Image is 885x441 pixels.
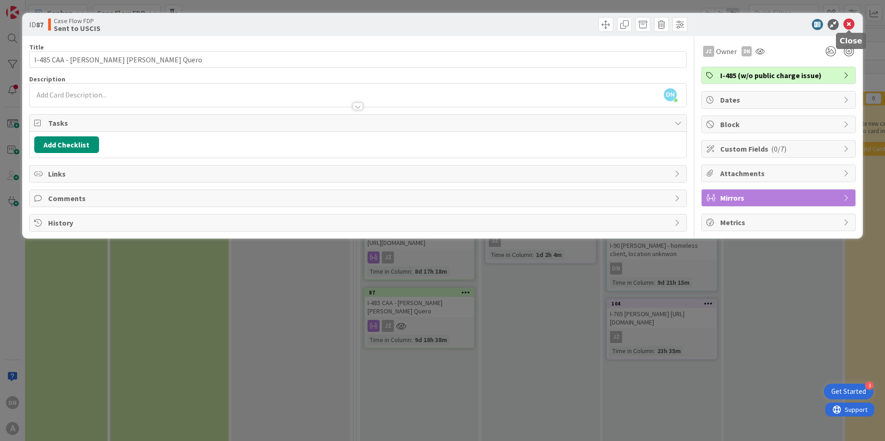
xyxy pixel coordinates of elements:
span: Comments [48,193,670,204]
span: ID [29,19,44,30]
label: Title [29,43,44,51]
span: Custom Fields [720,143,839,154]
span: Description [29,75,65,83]
div: DN [742,46,752,56]
span: Case Flow FDP [54,17,100,24]
span: ( 0/7 ) [771,144,786,153]
span: Attachments [720,168,839,179]
div: Open Get Started checklist, remaining modules: 3 [824,384,873,399]
h5: Close [840,37,862,45]
span: Metrics [720,217,839,228]
b: 87 [36,20,44,29]
span: Owner [716,46,737,57]
span: DN [664,88,677,101]
span: Mirrors [720,192,839,203]
div: JZ [703,46,714,57]
span: Block [720,119,839,130]
div: 3 [865,381,873,390]
input: type card name here... [29,51,687,68]
b: Sent to USCIS [54,24,100,32]
span: Tasks [48,117,670,129]
span: Support [19,1,42,12]
span: I-485 (w/o public charge issue) [720,70,839,81]
span: Links [48,168,670,179]
span: History [48,217,670,228]
span: Dates [720,94,839,105]
button: Add Checklist [34,136,99,153]
div: Get Started [831,387,866,396]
